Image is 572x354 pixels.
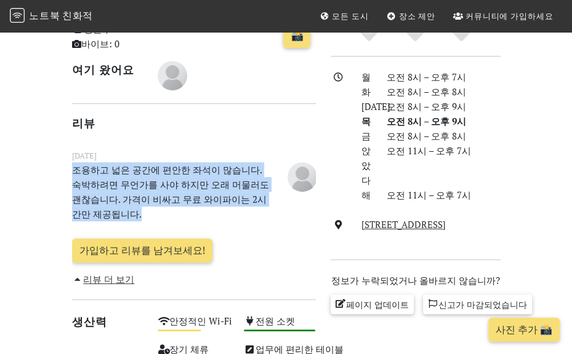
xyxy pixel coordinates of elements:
font: 모든 도시 [332,10,369,22]
font: 바이브: 0 [81,37,119,50]
span: rafficorrieri078@gmail.com 코리에리 [288,170,317,182]
a: 리뷰 더 보기 [72,273,135,285]
font: 생산력 [72,314,107,329]
font: 오전 8시 – 오후 9시 [387,115,466,127]
a: 페이지 업데이트 [331,294,414,314]
img: 노트북 친화적 [10,8,25,23]
img: blank-535327c66bd565773addf3077783bbfce4b00ec00e9fd257753287c682c7fa38.png [288,162,317,192]
font: 리뷰 더 보기 [83,273,134,285]
font: 정보가 누락되었거나 올바르지 않습니까? [331,274,500,286]
font: 전원 소켓 [256,315,295,327]
font: 오전 11시 – 오후 7시 [387,189,471,201]
font: 목 [361,115,371,127]
font: 오전 8시 – 오후 7시 [387,71,466,83]
font: 안정적인 Wi-Fi [169,315,232,327]
font: 앉았다 [361,144,371,186]
font: 친화적 [62,9,94,22]
font: 리뷰 [72,116,95,130]
font: 월 [361,71,371,83]
font: 페이지 업데이트 [346,299,409,310]
font: [DATE] [72,150,97,161]
font: 조용하고 넓은 공간에 편안한 좌석이 많습니다. 숙박하려면 무언가를 사야 하지만 오래 머물러도 괜찮습니다. 가격이 비싸고 무료 와이파이는 2시간만 제공됩니다. [72,163,269,220]
a: [STREET_ADDRESS] [361,218,446,230]
font: 오전 8시 – 오후 8시 [387,85,466,98]
font: 방문수: 6 [84,23,122,35]
font: 오전 8시 – 오후 9시 [387,100,466,112]
font: 가입하고 리뷰를 남겨보세요! [79,243,205,257]
a: 장소 제안 [382,5,440,27]
font: 오전 11시 – 오후 7시 [387,144,471,157]
span: rafficorrieri078@gmail.com 코리에리 [158,68,187,80]
a: 모든 도시 [315,5,373,27]
font: 금 [361,130,371,142]
font: [DATE] [361,100,390,112]
font: 오전 8시 – 오후 8시 [387,130,466,142]
a: 노트북 친화적 노트북친화적 [10,6,93,27]
a: 커뮤니티에 가입하세요 [448,5,558,27]
a: 가입하고 리뷰를 남겨보세요! [72,238,212,262]
img: blank-535327c66bd565773addf3077783bbfce4b00ec00e9fd257753287c682c7fa38.png [158,61,187,90]
font: 노트북 [29,9,60,22]
font: 📸 [291,29,303,42]
font: 해 [361,189,371,201]
font: 여기 왔어요 [72,62,134,77]
font: 커뮤니티에 가입하세요 [465,10,554,22]
font: 화 [361,85,371,98]
font: 장소 제안 [399,10,436,22]
a: 📸 [283,24,310,48]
